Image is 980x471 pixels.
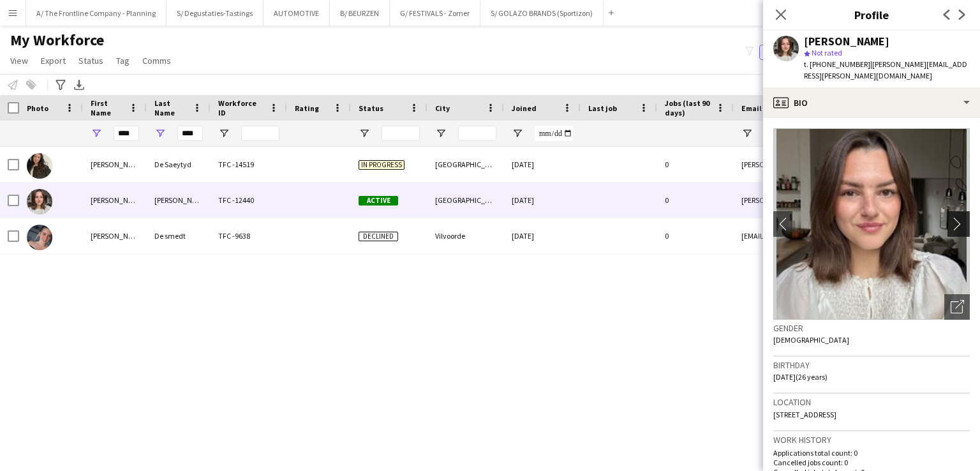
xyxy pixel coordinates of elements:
button: B/ BEURZEN [330,1,390,26]
button: Open Filter Menu [154,128,166,139]
div: De Saeytyd [147,147,211,182]
span: First Name [91,98,124,117]
div: 0 [657,218,734,253]
input: Joined Filter Input [535,126,573,141]
h3: Location [773,396,970,408]
span: Status [78,55,103,66]
h3: Gender [773,322,970,334]
a: Status [73,52,108,69]
span: Photo [27,103,48,113]
div: TFC -14519 [211,147,287,182]
span: Last job [588,103,617,113]
input: Workforce ID Filter Input [241,126,279,141]
app-action-btn: Export XLSX [71,77,87,93]
span: Joined [512,103,537,113]
button: Everyone5,048 [759,45,823,60]
span: Comms [142,55,171,66]
span: Tag [116,55,130,66]
h3: Work history [773,434,970,445]
span: My Workforce [10,31,104,50]
div: 0 [657,183,734,218]
div: [PERSON_NAME] [804,36,889,47]
div: TFC -9638 [211,218,287,253]
h3: Birthday [773,359,970,371]
a: Comms [137,52,176,69]
button: Open Filter Menu [91,128,102,139]
div: [DATE] [504,183,581,218]
input: City Filter Input [458,126,496,141]
button: Open Filter Menu [359,128,370,139]
div: Vilvoorde [427,218,504,253]
div: Open photos pop-in [944,294,970,320]
button: A/ The Frontline Company - Planning [26,1,167,26]
div: De smedt [147,218,211,253]
div: Bio [763,87,980,118]
button: AUTOMOTIVE [264,1,330,26]
div: [GEOGRAPHIC_DATA] [427,147,504,182]
input: First Name Filter Input [114,126,139,141]
button: S/ GOLAZO BRANDS (Sportizon) [480,1,604,26]
span: Active [359,196,398,206]
h3: Profile [763,6,980,23]
span: | [PERSON_NAME][EMAIL_ADDRESS][PERSON_NAME][DOMAIN_NAME] [804,59,967,80]
button: Open Filter Menu [218,128,230,139]
span: [DATE] (26 years) [773,372,828,382]
div: [PERSON_NAME] [83,183,147,218]
span: View [10,55,28,66]
span: Jobs (last 90 days) [665,98,711,117]
img: Lisa De smedt [27,225,52,250]
button: Open Filter Menu [435,128,447,139]
a: View [5,52,33,69]
span: Not rated [812,48,842,57]
div: [DATE] [504,147,581,182]
span: Declined [359,232,398,241]
button: Open Filter Menu [741,128,753,139]
p: Cancelled jobs count: 0 [773,458,970,467]
img: Lisa De Smedt [27,189,52,214]
span: [STREET_ADDRESS] [773,410,836,419]
div: [GEOGRAPHIC_DATA] [427,183,504,218]
input: Status Filter Input [382,126,420,141]
div: [DATE] [504,218,581,253]
span: Status [359,103,383,113]
button: S/ Degustaties-Tastings [167,1,264,26]
span: Workforce ID [218,98,264,117]
span: In progress [359,160,405,170]
img: Crew avatar or photo [773,128,970,320]
span: Last Name [154,98,188,117]
div: [PERSON_NAME] [147,183,211,218]
p: Applications total count: 0 [773,448,970,458]
img: Lisa De Saeytyd [27,153,52,179]
div: TFC -12440 [211,183,287,218]
a: Tag [111,52,135,69]
div: [PERSON_NAME] [83,218,147,253]
button: G/ FESTIVALS - Zomer [390,1,480,26]
span: Email [741,103,762,113]
input: Last Name Filter Input [177,126,203,141]
span: t. [PHONE_NUMBER] [804,59,870,69]
span: City [435,103,450,113]
span: [DEMOGRAPHIC_DATA] [773,335,849,345]
button: Open Filter Menu [512,128,523,139]
a: Export [36,52,71,69]
app-action-btn: Advanced filters [53,77,68,93]
div: [PERSON_NAME] [83,147,147,182]
div: 0 [657,147,734,182]
span: Rating [295,103,319,113]
span: Export [41,55,66,66]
